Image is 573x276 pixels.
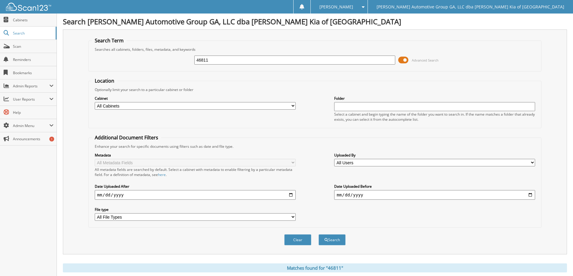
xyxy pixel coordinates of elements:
span: Help [13,110,54,115]
div: Optionally limit your search to a particular cabinet or folder [92,87,538,92]
a: here [158,172,166,177]
span: Announcements [13,136,54,141]
label: Date Uploaded After [95,184,296,189]
span: User Reports [13,97,49,102]
div: Enhance your search for specific documents using filters such as date and file type. [92,144,538,149]
legend: Search Term [92,37,127,44]
h1: Search [PERSON_NAME] Automotive Group GA, LLC dba [PERSON_NAME] Kia of [GEOGRAPHIC_DATA] [63,17,567,26]
button: Clear [284,234,311,245]
span: Search [13,31,53,36]
img: scan123-logo-white.svg [6,3,51,11]
span: Admin Menu [13,123,49,128]
span: Scan [13,44,54,49]
button: Search [319,234,346,245]
span: Bookmarks [13,70,54,75]
label: Metadata [95,153,296,158]
input: start [95,190,296,200]
div: All metadata fields are searched by default. Select a cabinet with metadata to enable filtering b... [95,167,296,177]
label: Date Uploaded Before [334,184,535,189]
label: Uploaded By [334,153,535,158]
label: File type [95,207,296,212]
label: Folder [334,96,535,101]
div: 1 [49,137,54,141]
span: Cabinets [13,17,54,23]
span: Advanced Search [412,58,439,62]
input: end [334,190,535,200]
span: Admin Reports [13,83,49,89]
span: [PERSON_NAME] Automotive Group GA, LLC dba [PERSON_NAME] Kia of [GEOGRAPHIC_DATA] [377,5,564,9]
legend: Location [92,77,117,84]
span: [PERSON_NAME] [319,5,353,9]
div: Searches all cabinets, folders, files, metadata, and keywords [92,47,538,52]
div: Matches found for "46811" [63,263,567,272]
div: Select a cabinet and begin typing the name of the folder you want to search in. If the name match... [334,112,535,122]
span: Reminders [13,57,54,62]
legend: Additional Document Filters [92,134,161,141]
label: Cabinet [95,96,296,101]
